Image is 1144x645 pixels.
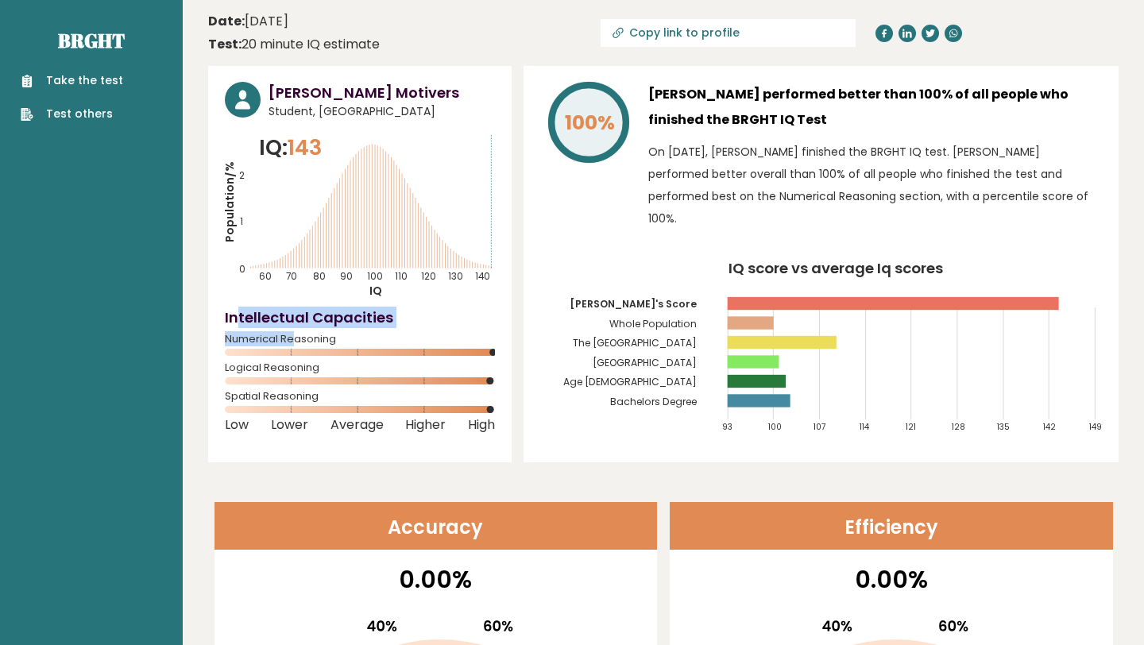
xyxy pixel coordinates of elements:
[225,393,495,400] span: Spatial Reasoning
[729,258,943,278] tspan: IQ score vs average Iq scores
[860,421,869,433] tspan: 114
[565,109,615,137] tspan: 100%
[21,106,123,122] a: Test others
[405,422,446,428] span: Higher
[609,317,697,330] tspan: Whole Population
[563,375,697,388] tspan: Age [DEMOGRAPHIC_DATA]
[58,28,125,53] a: Brght
[593,356,697,369] tspan: [GEOGRAPHIC_DATA]
[997,421,1010,433] tspan: 135
[1089,421,1102,433] tspan: 149
[814,421,826,433] tspan: 107
[225,365,495,371] span: Logical Reasoning
[610,395,697,408] tspan: Bachelors Degree
[1043,421,1056,433] tspan: 142
[208,12,245,30] b: Date:
[239,169,245,182] tspan: 2
[225,422,249,428] span: Low
[722,421,732,433] tspan: 93
[421,270,436,283] tspan: 120
[448,270,463,283] tspan: 130
[340,270,353,283] tspan: 90
[680,562,1103,597] p: 0.00%
[648,82,1102,133] h3: [PERSON_NAME] performed better than 100% of all people who finished the BRGHT IQ Test
[269,103,495,120] span: Student, [GEOGRAPHIC_DATA]
[222,161,238,242] tspan: Population/%
[670,502,1113,550] header: Efficiency
[21,72,123,89] a: Take the test
[259,270,272,283] tspan: 60
[330,422,384,428] span: Average
[468,422,495,428] span: High
[208,35,242,53] b: Test:
[475,270,490,283] tspan: 140
[208,12,288,31] time: [DATE]
[286,270,297,283] tspan: 70
[225,307,495,328] h4: Intellectual Capacities
[573,336,697,350] tspan: The [GEOGRAPHIC_DATA]
[768,421,782,433] tspan: 100
[369,283,382,299] tspan: IQ
[906,421,916,433] tspan: 121
[313,270,326,283] tspan: 80
[288,133,322,162] span: 143
[648,141,1102,230] p: On [DATE], [PERSON_NAME] finished the BRGHT IQ test. [PERSON_NAME] performed better overall than ...
[269,82,495,103] h3: [PERSON_NAME] Motivers
[367,270,383,283] tspan: 100
[952,421,965,433] tspan: 128
[240,215,243,228] tspan: 1
[208,35,380,54] div: 20 minute IQ estimate
[395,270,408,283] tspan: 110
[271,422,308,428] span: Lower
[225,336,495,342] span: Numerical Reasoning
[214,502,658,550] header: Accuracy
[570,297,697,311] tspan: [PERSON_NAME]'s Score
[225,562,647,597] p: 0.00%
[259,132,322,164] p: IQ:
[239,263,245,276] tspan: 0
